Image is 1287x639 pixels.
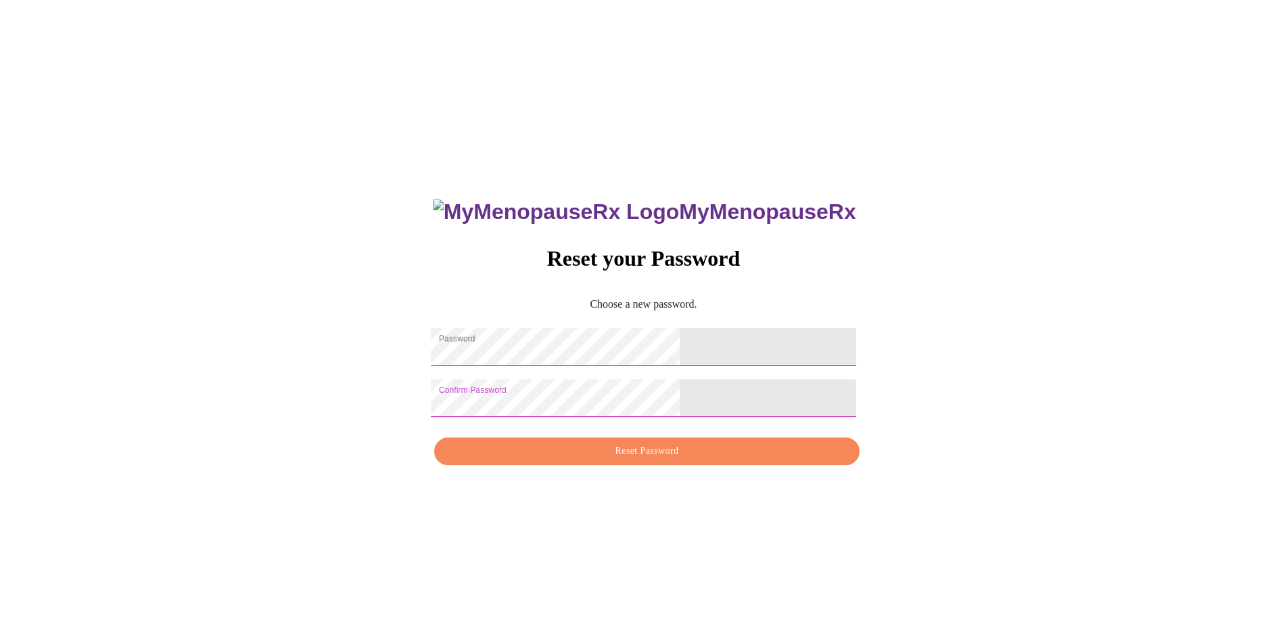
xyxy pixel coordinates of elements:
[433,199,856,224] h3: MyMenopauseRx
[450,443,843,460] span: Reset Password
[431,246,856,271] h3: Reset your Password
[434,437,859,465] button: Reset Password
[431,298,856,310] p: Choose a new password.
[433,199,679,224] img: MyMenopauseRx Logo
